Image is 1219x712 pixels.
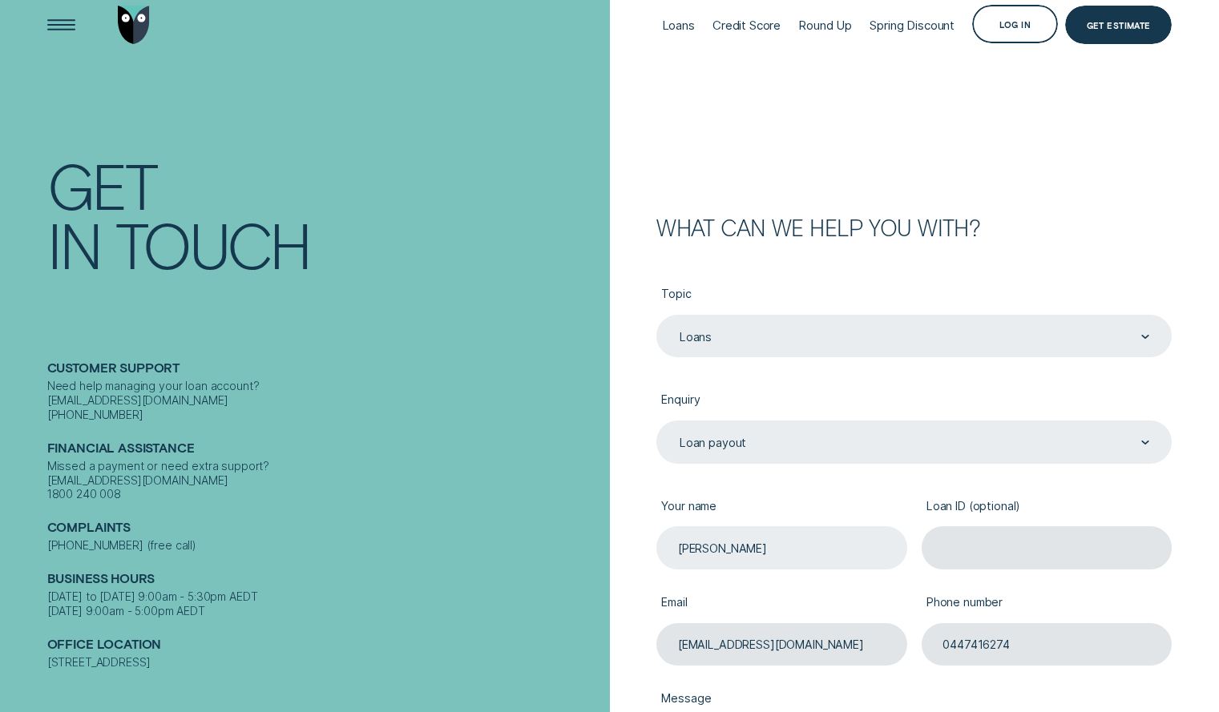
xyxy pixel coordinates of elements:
[47,589,603,618] div: [DATE] to [DATE] 9:00am - 5:30pm AEDT [DATE] 9:00am - 5:00pm AEDT
[662,18,695,33] div: Loans
[712,18,781,33] div: Credit Score
[680,330,712,344] div: Loans
[47,440,603,459] h2: Financial assistance
[47,520,603,538] h2: Complaints
[47,155,156,214] div: Get
[47,655,603,670] div: [STREET_ADDRESS]
[870,18,955,33] div: Spring Discount
[47,571,603,589] h2: Business Hours
[47,360,603,379] h2: Customer support
[798,18,852,33] div: Round Up
[1065,6,1172,44] a: Get Estimate
[47,459,603,501] div: Missed a payment or need extra support? [EMAIL_ADDRESS][DOMAIN_NAME] 1800 240 008
[42,6,80,44] button: Open Menu
[47,538,603,553] div: [PHONE_NUMBER] (free call)
[115,214,310,273] div: Touch
[656,381,1172,420] label: Enquiry
[118,6,150,44] img: Wisr
[922,583,1173,622] label: Phone number
[656,487,907,526] label: Your name
[656,217,1172,238] h2: What can we help you with?
[47,155,603,274] h1: Get In Touch
[656,583,907,622] label: Email
[47,214,101,273] div: In
[972,5,1058,43] button: Log in
[47,637,603,655] h2: Office Location
[656,276,1172,315] label: Topic
[680,436,746,450] div: Loan payout
[922,487,1173,526] label: Loan ID (optional)
[47,379,603,421] div: Need help managing your loan account? [EMAIL_ADDRESS][DOMAIN_NAME] [PHONE_NUMBER]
